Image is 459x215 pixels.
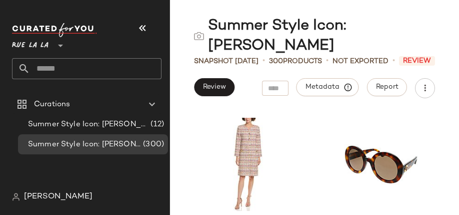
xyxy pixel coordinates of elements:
span: Metadata [305,83,350,92]
span: Rue La La [12,34,48,52]
img: svg%3e [12,193,20,201]
span: [PERSON_NAME] [24,191,92,203]
button: Metadata [296,78,359,96]
img: cfy_white_logo.C9jOOHJF.svg [12,23,97,37]
span: 300 [269,58,283,65]
span: Curations [34,99,70,110]
button: Review [194,78,234,96]
img: 1415352005_RLLATH.jpg [197,118,298,211]
div: Summer Style Icon: [PERSON_NAME] [194,16,435,56]
span: (300) [141,139,164,150]
span: Summer Style Icon: [PERSON_NAME] [28,139,141,150]
span: Report [375,83,398,91]
span: Review [202,83,226,91]
span: Not Exported [332,56,388,67]
img: svg%3e [194,31,204,41]
div: Products [269,56,322,67]
img: 1111381629_RLLATH.jpg [330,118,431,211]
span: Snapshot [DATE] [194,56,258,67]
button: Report [367,78,407,96]
span: • [392,55,395,67]
span: Summer Style Icon: [PERSON_NAME] [28,119,148,130]
span: (12) [148,119,164,130]
span: Review [399,56,435,66]
span: • [262,55,265,67]
span: • [326,55,328,67]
